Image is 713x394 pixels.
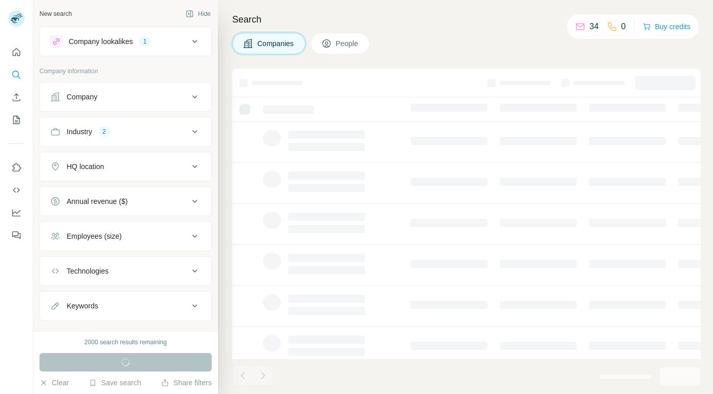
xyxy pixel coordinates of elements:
[232,12,701,27] h4: Search
[161,378,212,388] button: Share filters
[40,154,211,179] button: HQ location
[8,88,25,107] button: Enrich CSV
[621,20,626,33] p: 0
[178,6,218,22] button: Hide
[40,294,211,318] button: Keywords
[589,20,599,33] p: 34
[40,119,211,144] button: Industry2
[40,259,211,283] button: Technologies
[67,231,121,241] div: Employees (size)
[39,9,72,18] div: New search
[40,224,211,248] button: Employees (size)
[67,196,128,206] div: Annual revenue ($)
[8,43,25,61] button: Quick start
[89,378,141,388] button: Save search
[8,66,25,84] button: Search
[336,38,359,49] span: People
[67,301,98,311] div: Keywords
[67,127,92,137] div: Industry
[85,338,167,347] div: 2000 search results remaining
[643,19,690,34] button: Buy credits
[8,203,25,222] button: Dashboard
[39,67,212,76] p: Company information
[8,111,25,129] button: My lists
[40,189,211,214] button: Annual revenue ($)
[257,38,295,49] span: Companies
[40,29,211,54] button: Company lookalikes1
[67,161,104,172] div: HQ location
[98,127,110,136] div: 2
[67,92,97,102] div: Company
[139,37,151,46] div: 1
[8,226,25,244] button: Feedback
[40,85,211,109] button: Company
[8,181,25,199] button: Use Surfe API
[39,378,69,388] button: Clear
[69,36,133,47] div: Company lookalikes
[67,266,109,276] div: Technologies
[8,158,25,177] button: Use Surfe on LinkedIn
